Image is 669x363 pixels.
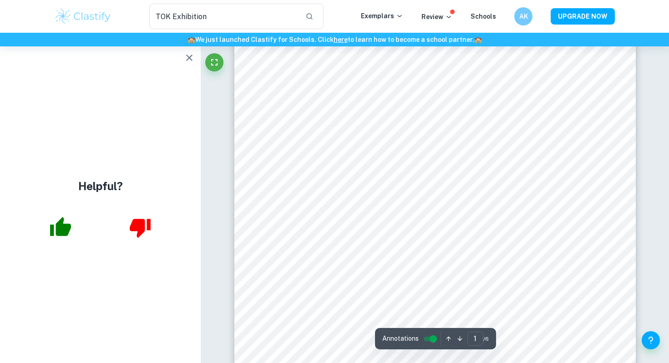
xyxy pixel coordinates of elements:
[2,35,667,45] h6: We just launched Clastify for Schools. Click to learn how to become a school partner.
[518,11,529,21] h6: AK
[149,4,298,29] input: Search for any exemplars...
[334,36,348,43] a: here
[54,7,112,25] img: Clastify logo
[205,53,223,71] button: Fullscreen
[483,335,489,343] span: / 6
[188,36,195,43] span: 🏫
[382,334,419,343] span: Annotations
[642,331,660,349] button: Help and Feedback
[361,11,403,21] p: Exemplars
[471,13,496,20] a: Schools
[474,36,482,43] span: 🏫
[78,178,123,194] h4: Helpful?
[551,8,615,25] button: UPGRADE NOW
[421,12,452,22] p: Review
[514,7,532,25] button: AK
